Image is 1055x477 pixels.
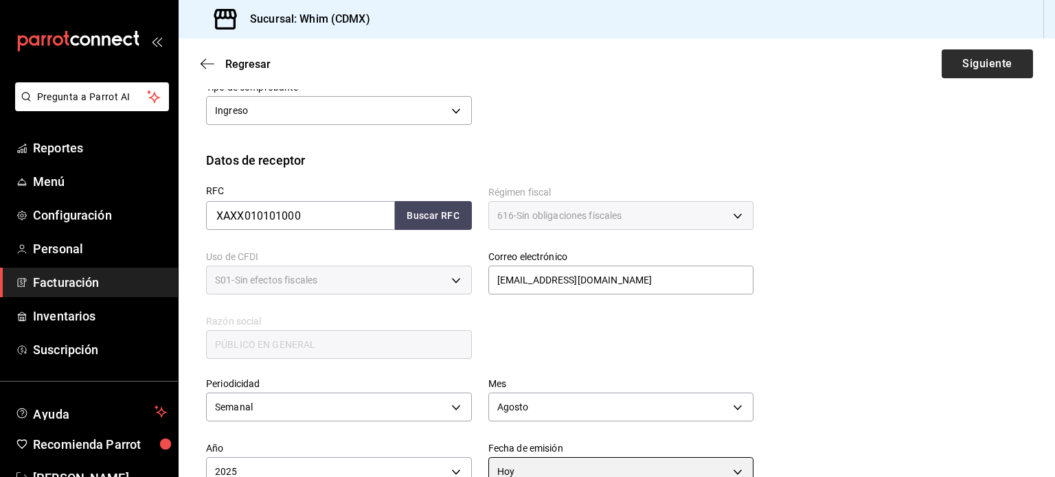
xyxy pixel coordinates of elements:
h3: Sucursal: Whim (CDMX) [239,11,370,27]
span: Regresar [225,58,271,71]
span: Configuración [33,206,167,224]
span: Ingreso [215,104,248,117]
label: Mes [488,379,754,388]
span: Inventarios [33,307,167,325]
label: RFC [206,186,472,196]
span: Facturación [33,273,167,292]
label: Correo electrónico [488,252,754,261]
label: Año [206,443,472,453]
div: Agosto [488,393,754,421]
button: Buscar RFC [395,201,472,230]
label: Fecha de emisión [488,443,754,453]
span: Recomienda Parrot [33,435,167,454]
span: Reportes [33,139,167,157]
div: Semanal [206,393,472,421]
label: Uso de CFDI [206,252,472,261]
button: open_drawer_menu [151,36,162,47]
div: Datos de receptor [206,151,305,170]
span: 616 - Sin obligaciones fiscales [497,209,622,222]
span: Ayuda [33,404,149,420]
span: Personal [33,240,167,258]
label: Régimen fiscal [488,187,754,197]
span: Suscripción [33,340,167,359]
span: S01 - Sin efectos fiscales [215,273,317,287]
button: Siguiente [942,49,1033,78]
a: Pregunta a Parrot AI [10,100,169,114]
button: Pregunta a Parrot AI [15,82,169,111]
span: Menú [33,172,167,191]
label: Periodicidad [206,379,472,388]
button: Regresar [201,58,271,71]
label: Razón social [206,316,472,326]
span: Pregunta a Parrot AI [37,90,148,104]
